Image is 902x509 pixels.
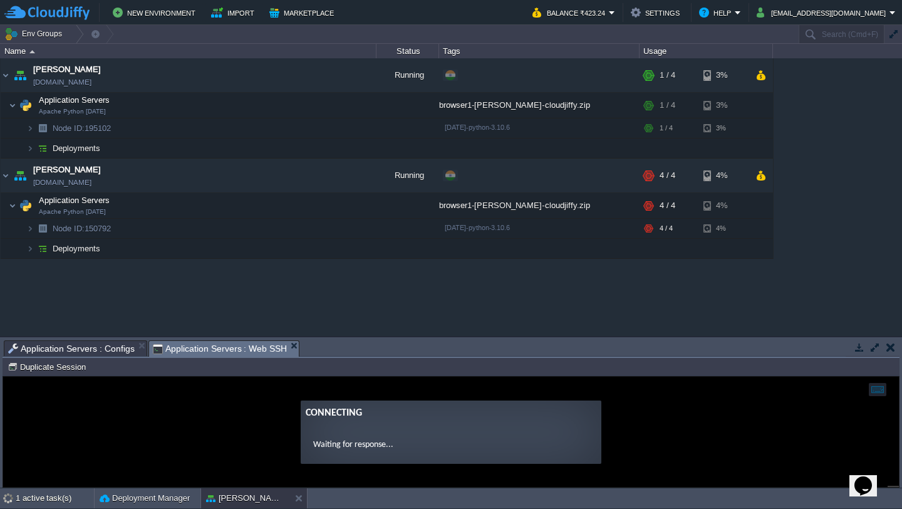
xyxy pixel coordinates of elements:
div: 3% [703,58,744,92]
div: Running [376,58,439,92]
img: AMDAwAAAACH5BAEAAAAALAAAAAABAAEAAAICRAEAOw== [9,193,16,218]
img: AMDAwAAAACH5BAEAAAAALAAAAAABAAEAAAICRAEAOw== [26,239,34,258]
div: 1 / 4 [660,93,675,118]
span: Apache Python [DATE] [39,108,106,115]
a: Application ServersApache Python [DATE] [38,196,111,205]
div: Running [376,159,439,192]
a: Node ID:195102 [51,123,113,134]
iframe: chat widget [849,459,889,496]
img: CloudJiffy [4,5,90,21]
div: Tags [440,44,639,58]
img: AMDAwAAAACH5BAEAAAAALAAAAAABAAEAAAICRAEAOw== [34,219,51,238]
div: 4 / 4 [660,219,673,238]
button: Duplicate Session [8,361,90,372]
img: AMDAwAAAACH5BAEAAAAALAAAAAABAAEAAAICRAEAOw== [11,159,29,192]
img: AMDAwAAAACH5BAEAAAAALAAAAAABAAEAAAICRAEAOw== [26,139,34,158]
div: 4 / 4 [660,193,675,218]
div: 4% [703,159,744,192]
div: 1 active task(s) [16,488,94,508]
button: New Environment [113,5,199,20]
a: Deployments [51,243,102,254]
a: [DOMAIN_NAME] [33,76,91,88]
button: Settings [631,5,683,20]
button: Import [211,5,258,20]
a: [DOMAIN_NAME] [33,176,91,189]
img: AMDAwAAAACH5BAEAAAAALAAAAAABAAEAAAICRAEAOw== [9,93,16,118]
span: Node ID: [53,224,85,233]
span: 150792 [51,223,113,234]
button: Marketplace [269,5,338,20]
p: Waiting for response... [310,61,586,75]
span: Node ID: [53,123,85,133]
div: Connecting [303,29,593,44]
span: Application Servers : Configs [8,341,135,356]
img: AMDAwAAAACH5BAEAAAAALAAAAAABAAEAAAICRAEAOw== [17,93,34,118]
a: Node ID:150792 [51,223,113,234]
button: [EMAIL_ADDRESS][DOMAIN_NAME] [757,5,889,20]
div: Name [1,44,376,58]
img: AMDAwAAAACH5BAEAAAAALAAAAAABAAEAAAICRAEAOw== [26,219,34,238]
a: Application ServersApache Python [DATE] [38,95,111,105]
span: [DATE]-python-3.10.6 [445,224,510,231]
span: [DATE]-python-3.10.6 [445,123,510,131]
div: 3% [703,118,744,138]
img: AMDAwAAAACH5BAEAAAAALAAAAAABAAEAAAICRAEAOw== [29,50,35,53]
div: 3% [703,93,744,118]
span: Apache Python [DATE] [39,208,106,216]
a: [PERSON_NAME] [33,164,101,176]
img: AMDAwAAAACH5BAEAAAAALAAAAAABAAEAAAICRAEAOw== [34,239,51,258]
span: Application Servers [38,195,111,206]
button: Deployment Manager [100,492,190,505]
button: Env Groups [4,25,66,43]
span: 195102 [51,123,113,134]
div: Status [377,44,438,58]
img: AMDAwAAAACH5BAEAAAAALAAAAAABAAEAAAICRAEAOw== [1,58,11,92]
div: 4% [703,193,744,218]
img: AMDAwAAAACH5BAEAAAAALAAAAAABAAEAAAICRAEAOw== [34,118,51,138]
span: Application Servers : Web SSH [153,341,288,357]
button: Help [699,5,735,20]
div: 4 / 4 [660,159,675,192]
a: Deployments [51,143,102,154]
a: [PERSON_NAME] [33,63,101,76]
span: Application Servers [38,95,111,105]
div: 4% [703,219,744,238]
img: AMDAwAAAACH5BAEAAAAALAAAAAABAAEAAAICRAEAOw== [34,139,51,158]
img: AMDAwAAAACH5BAEAAAAALAAAAAABAAEAAAICRAEAOw== [17,193,34,218]
img: AMDAwAAAACH5BAEAAAAALAAAAAABAAEAAAICRAEAOw== [1,159,11,192]
button: [PERSON_NAME] [206,492,285,505]
div: 1 / 4 [660,118,673,138]
div: browser1-[PERSON_NAME]-cloudjiffy.zip [439,193,640,218]
div: Usage [640,44,772,58]
button: Balance ₹423.24 [532,5,609,20]
div: browser1-[PERSON_NAME]-cloudjiffy.zip [439,93,640,118]
div: 1 / 4 [660,58,675,92]
img: AMDAwAAAACH5BAEAAAAALAAAAAABAAEAAAICRAEAOw== [26,118,34,138]
img: AMDAwAAAACH5BAEAAAAALAAAAAABAAEAAAICRAEAOw== [11,58,29,92]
